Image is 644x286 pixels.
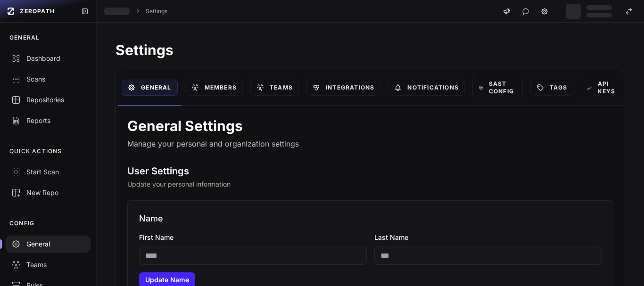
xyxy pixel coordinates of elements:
a: General [122,80,177,96]
a: Settings [146,8,167,15]
p: QUICK ACTIONS [9,147,62,155]
a: Notifications [388,80,465,96]
h2: User Settings [127,164,613,178]
div: General [11,239,85,249]
p: Update your personal information [127,180,613,189]
a: Teams [250,80,299,96]
div: New Repo [11,188,85,197]
a: SAST Config [472,76,523,99]
a: ZEROPATH [4,4,74,19]
div: Reports [11,116,85,125]
a: Integrations [306,80,380,96]
label: Last Name [374,233,602,242]
div: Start Scan [11,167,85,177]
h1: General Settings [127,117,613,134]
a: Members [185,80,243,96]
a: API Keys [581,76,624,99]
p: GENERAL [9,34,40,41]
h1: Settings [116,41,625,58]
div: Dashboard [11,54,85,63]
svg: chevron right, [134,8,141,15]
a: Tags [530,80,573,96]
span: ZEROPATH [20,8,55,15]
label: First Name [139,233,366,242]
p: Manage your personal and organization settings [127,138,613,149]
nav: breadcrumb [104,8,167,15]
h3: Name [139,212,602,225]
p: CONFIG [9,220,34,227]
div: Scans [11,74,85,84]
div: Repositories [11,95,85,105]
div: Teams [11,260,85,270]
